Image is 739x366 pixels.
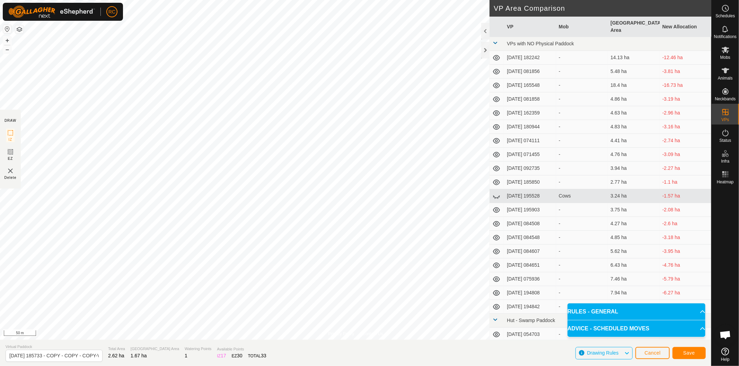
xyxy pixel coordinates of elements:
[568,324,649,333] span: ADVICE - SCHEDULED MOVES
[608,134,659,148] td: 4.41 ha
[559,248,605,255] div: -
[608,51,659,65] td: 14.13 ha
[15,25,24,34] button: Map Layers
[504,231,556,245] td: [DATE] 084548
[660,106,711,120] td: -2.96 ha
[559,289,605,296] div: -
[660,148,711,162] td: -3.09 ha
[559,151,605,158] div: -
[608,203,659,217] td: 3.75 ha
[3,25,11,33] button: Reset Map
[559,192,605,200] div: Cows
[559,165,605,172] div: -
[504,148,556,162] td: [DATE] 071455
[504,189,556,203] td: [DATE] 195528
[217,352,226,359] div: IZ
[362,331,383,337] a: Contact Us
[608,189,659,203] td: 3.24 ha
[559,234,605,241] div: -
[660,272,711,286] td: -5.79 ha
[494,4,711,12] h2: VP Area Comparison
[504,175,556,189] td: [DATE] 185850
[608,231,659,245] td: 4.85 ha
[715,324,736,345] a: Open chat
[721,159,729,163] span: Infra
[568,320,705,337] p-accordion-header: ADVICE - SCHEDULED MOVES
[504,328,556,341] td: [DATE] 054703
[559,109,605,117] div: -
[559,303,605,310] div: -
[131,346,179,352] span: [GEOGRAPHIC_DATA] Area
[672,347,706,359] button: Save
[660,51,711,65] td: -12.46 ha
[131,353,147,358] span: 1.67 ha
[660,175,711,189] td: -1.1 ha
[108,8,115,16] span: RC
[8,6,95,18] img: Gallagher Logo
[217,346,266,352] span: Available Points
[248,352,266,359] div: TOTAL
[559,54,605,61] div: -
[504,92,556,106] td: [DATE] 081858
[608,258,659,272] td: 6.43 ha
[504,245,556,258] td: [DATE] 084607
[559,137,605,144] div: -
[721,357,730,362] span: Help
[232,352,243,359] div: EZ
[559,123,605,130] div: -
[504,79,556,92] td: [DATE] 165548
[660,162,711,175] td: -2.27 ha
[660,245,711,258] td: -3.95 ha
[718,76,733,80] span: Animals
[6,167,15,175] img: VP
[608,162,659,175] td: 3.94 ha
[660,258,711,272] td: -4.76 ha
[504,120,556,134] td: [DATE] 180944
[185,346,211,352] span: Watering Points
[683,350,695,356] span: Save
[717,180,734,184] span: Heatmap
[328,331,354,337] a: Privacy Policy
[608,120,659,134] td: 4.83 ha
[559,82,605,89] div: -
[715,14,735,18] span: Schedules
[660,65,711,79] td: -3.81 ha
[635,347,670,359] button: Cancel
[660,286,711,300] td: -6.27 ha
[504,258,556,272] td: [DATE] 084651
[608,217,659,231] td: 4.27 ha
[504,217,556,231] td: [DATE] 084508
[587,350,618,356] span: Drawing Rules
[559,220,605,227] div: -
[559,275,605,283] div: -
[568,308,618,316] span: RULES - GENERAL
[507,41,574,46] span: VPs with NO Physical Paddock
[644,350,661,356] span: Cancel
[504,51,556,65] td: [DATE] 182242
[660,79,711,92] td: -16.73 ha
[3,45,11,54] button: –
[608,79,659,92] td: 18.4 ha
[660,92,711,106] td: -3.19 ha
[504,300,556,314] td: [DATE] 194842
[660,189,711,203] td: -1.57 ha
[504,203,556,217] td: [DATE] 195903
[608,272,659,286] td: 7.46 ha
[507,318,555,323] span: Hut - Swamp Paddock
[660,203,711,217] td: -2.08 ha
[504,134,556,148] td: [DATE] 074111
[261,353,266,358] span: 33
[3,36,11,45] button: +
[559,179,605,186] div: -
[6,344,103,350] span: Virtual Paddock
[108,353,124,358] span: 2.62 ha
[5,118,16,123] div: DRAW
[185,353,187,358] span: 1
[504,17,556,37] th: VP
[108,346,125,352] span: Total Area
[660,17,711,37] th: New Allocation
[714,35,737,39] span: Notifications
[559,262,605,269] div: -
[9,137,12,142] span: IZ
[608,106,659,120] td: 4.63 ha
